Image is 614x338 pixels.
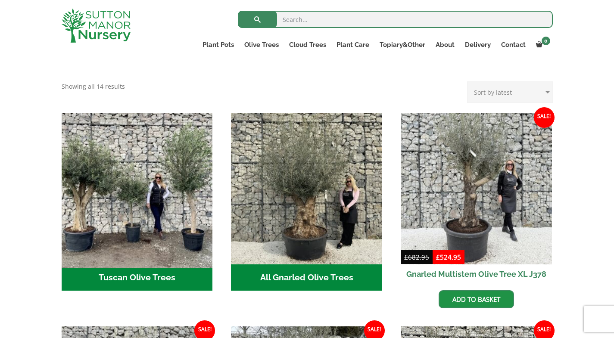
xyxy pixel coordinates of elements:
h2: All Gnarled Olive Trees [231,264,382,291]
img: Gnarled Multistem Olive Tree XL J378 [401,113,552,264]
a: About [430,39,460,51]
a: Visit product category All Gnarled Olive Trees [231,113,382,291]
span: Sale! [534,107,555,128]
select: Shop order [467,81,553,103]
a: Plant Pots [197,39,239,51]
span: £ [404,253,408,261]
a: Cloud Trees [284,39,331,51]
input: Search... [238,11,553,28]
a: Plant Care [331,39,374,51]
p: Showing all 14 results [62,81,125,92]
a: Contact [496,39,531,51]
bdi: 524.95 [436,253,461,261]
span: £ [436,253,440,261]
a: Delivery [460,39,496,51]
span: 0 [542,37,550,45]
a: Topiary&Other [374,39,430,51]
a: 0 [531,39,553,51]
a: Sale! Gnarled Multistem Olive Tree XL J378 [401,113,552,284]
a: Add to basket: “Gnarled Multistem Olive Tree XL J378” [439,290,514,308]
a: Visit product category Tuscan Olive Trees [62,113,213,291]
img: logo [62,9,131,43]
bdi: 682.95 [404,253,429,261]
a: Olive Trees [239,39,284,51]
img: Tuscan Olive Trees [58,109,216,268]
h2: Tuscan Olive Trees [62,264,213,291]
img: All Gnarled Olive Trees [231,113,382,264]
h2: Gnarled Multistem Olive Tree XL J378 [401,264,552,284]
